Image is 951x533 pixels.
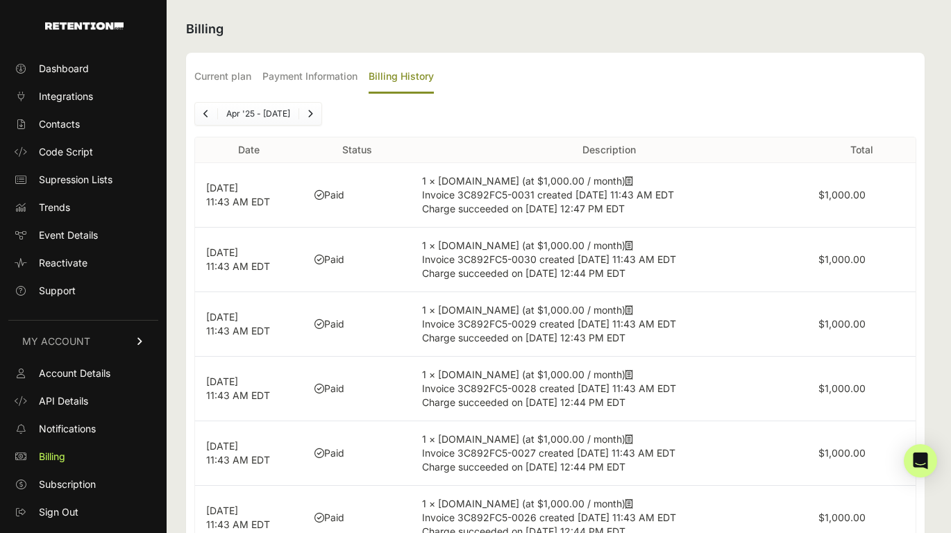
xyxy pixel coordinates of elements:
[422,461,625,473] span: Charge succeeded on [DATE] 12:44 PM EDT
[8,418,158,440] a: Notifications
[22,335,90,348] span: MY ACCOUNT
[39,284,76,298] span: Support
[422,253,676,265] span: Invoice 3C892FC5-0030 created [DATE] 11:43 AM EDT
[8,141,158,163] a: Code Script
[807,137,916,163] th: Total
[303,292,412,357] td: Paid
[422,189,674,201] span: Invoice 3C892FC5-0031 created [DATE] 11:43 AM EDT
[262,61,357,94] label: Payment Information
[303,421,412,486] td: Paid
[39,228,98,242] span: Event Details
[411,163,807,228] td: 1 × [DOMAIN_NAME] (at $1,000.00 / month)
[8,113,158,135] a: Contacts
[369,61,434,94] label: Billing History
[39,477,96,491] span: Subscription
[217,108,298,119] li: Apr '25 - [DATE]
[39,117,80,131] span: Contacts
[206,246,292,273] p: [DATE] 11:43 AM EDT
[411,292,807,357] td: 1 × [DOMAIN_NAME] (at $1,000.00 / month)
[206,439,292,467] p: [DATE] 11:43 AM EDT
[818,318,866,330] label: $1,000.00
[8,501,158,523] a: Sign Out
[45,22,124,30] img: Retention.com
[422,267,625,279] span: Charge succeeded on [DATE] 12:44 PM EDT
[422,318,676,330] span: Invoice 3C892FC5-0029 created [DATE] 11:43 AM EDT
[422,396,625,408] span: Charge succeeded on [DATE] 12:44 PM EDT
[39,366,110,380] span: Account Details
[818,511,866,523] label: $1,000.00
[8,390,158,412] a: API Details
[206,504,292,532] p: [DATE] 11:43 AM EDT
[303,137,412,163] th: Status
[8,85,158,108] a: Integrations
[818,253,866,265] label: $1,000.00
[303,357,412,421] td: Paid
[8,224,158,246] a: Event Details
[411,228,807,292] td: 1 × [DOMAIN_NAME] (at $1,000.00 / month)
[8,320,158,362] a: MY ACCOUNT
[39,450,65,464] span: Billing
[8,446,158,468] a: Billing
[206,375,292,403] p: [DATE] 11:43 AM EDT
[8,362,158,384] a: Account Details
[422,511,676,523] span: Invoice 3C892FC5-0026 created [DATE] 11:43 AM EDT
[411,357,807,421] td: 1 × [DOMAIN_NAME] (at $1,000.00 / month)
[422,447,675,459] span: Invoice 3C892FC5-0027 created [DATE] 11:43 AM EDT
[39,173,112,187] span: Supression Lists
[411,421,807,486] td: 1 × [DOMAIN_NAME] (at $1,000.00 / month)
[39,62,89,76] span: Dashboard
[411,137,807,163] th: Description
[422,332,625,344] span: Charge succeeded on [DATE] 12:43 PM EDT
[195,137,303,163] th: Date
[39,422,96,436] span: Notifications
[39,256,87,270] span: Reactivate
[818,189,866,201] label: $1,000.00
[39,201,70,214] span: Trends
[818,447,866,459] label: $1,000.00
[299,103,321,125] a: Next
[39,394,88,408] span: API Details
[818,382,866,394] label: $1,000.00
[303,228,412,292] td: Paid
[904,444,937,477] div: Open Intercom Messenger
[8,280,158,302] a: Support
[206,181,292,209] p: [DATE] 11:43 AM EDT
[8,196,158,219] a: Trends
[186,19,925,39] h2: Billing
[39,145,93,159] span: Code Script
[8,252,158,274] a: Reactivate
[194,61,251,94] label: Current plan
[8,473,158,496] a: Subscription
[8,58,158,80] a: Dashboard
[422,382,676,394] span: Invoice 3C892FC5-0028 created [DATE] 11:43 AM EDT
[206,310,292,338] p: [DATE] 11:43 AM EDT
[195,103,217,125] a: Previous
[422,203,625,214] span: Charge succeeded on [DATE] 12:47 PM EDT
[39,505,78,519] span: Sign Out
[8,169,158,191] a: Supression Lists
[39,90,93,103] span: Integrations
[303,163,412,228] td: Paid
